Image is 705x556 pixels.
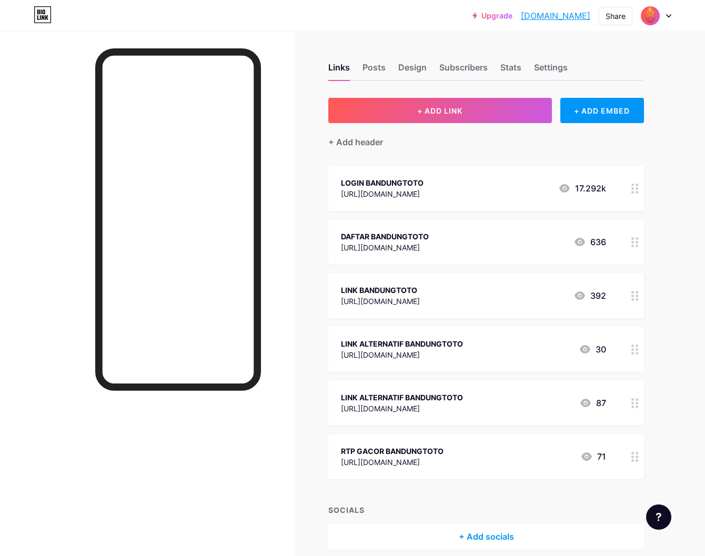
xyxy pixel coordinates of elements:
div: + ADD EMBED [560,98,644,123]
a: [DOMAIN_NAME] [521,9,590,22]
div: LINK BANDUNGTOTO [341,285,420,296]
div: [URL][DOMAIN_NAME] [341,349,463,360]
div: 17.292k [558,182,606,195]
a: Upgrade [472,12,512,20]
span: + ADD LINK [417,106,462,115]
div: 392 [573,289,606,302]
div: + Add header [328,136,383,148]
img: Bandung Banned [640,6,660,26]
div: 87 [579,397,606,409]
div: LINK ALTERNATIF BANDUNGTOTO [341,338,463,349]
div: 30 [579,343,606,356]
div: 636 [573,236,606,248]
div: 71 [580,450,606,463]
div: [URL][DOMAIN_NAME] [341,296,420,307]
div: + Add socials [328,524,644,549]
div: [URL][DOMAIN_NAME] [341,457,444,468]
div: [URL][DOMAIN_NAME] [341,242,429,253]
div: Subscribers [439,61,488,80]
div: Share [606,11,626,22]
div: Links [328,61,350,80]
div: [URL][DOMAIN_NAME] [341,188,424,199]
div: Design [398,61,427,80]
div: Settings [534,61,568,80]
div: LINK ALTERNATIF BANDUNGTOTO [341,392,463,403]
div: [URL][DOMAIN_NAME] [341,403,463,414]
div: SOCIALS [328,504,644,515]
button: + ADD LINK [328,98,552,123]
div: DAFTAR BANDUNGTOTO [341,231,429,242]
div: Posts [362,61,386,80]
div: RTP GACOR BANDUNGTOTO [341,446,444,457]
div: Stats [500,61,521,80]
div: LOGIN BANDUNGTOTO [341,177,424,188]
